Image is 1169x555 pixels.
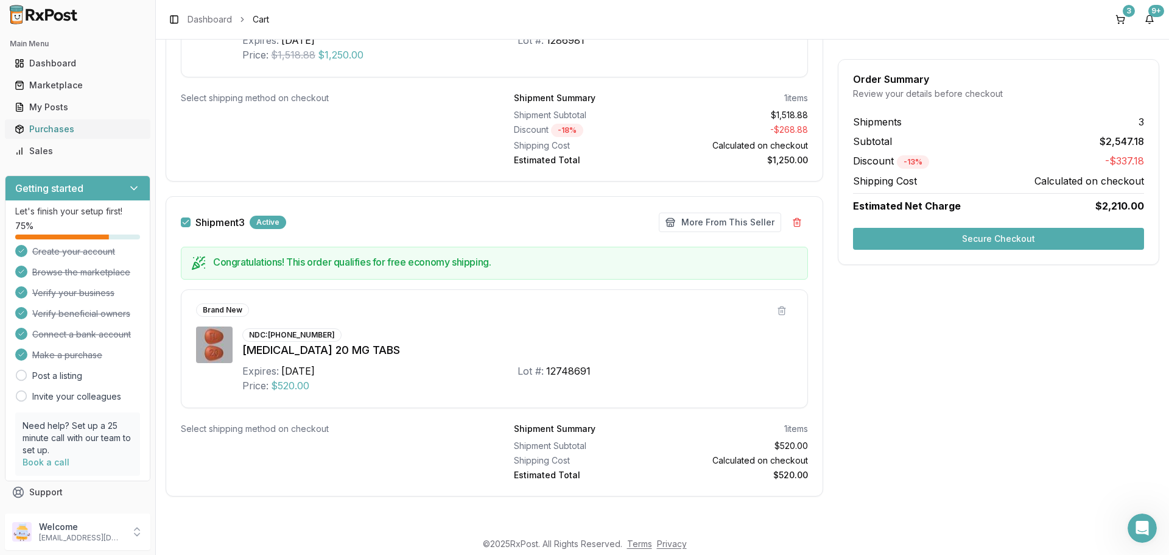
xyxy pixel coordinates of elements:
div: [DATE] [281,33,315,48]
span: Cart [253,13,269,26]
div: 9+ [1148,5,1164,17]
span: -$337.18 [1105,154,1144,169]
span: Shipments [853,115,902,129]
div: NDC: [PHONE_NUMBER] [242,328,342,342]
div: Estimated Total [514,154,656,166]
div: Select shipping method on checkout [181,92,475,104]
button: 9+ [1140,10,1159,29]
div: Shipment Subtotal [514,109,656,121]
div: Calculated on checkout [666,454,809,467]
div: Dashboard [15,57,141,69]
span: Feedback [29,508,71,520]
p: Need help? Set up a 25 minute call with our team to set up. [23,420,133,456]
button: Secure Checkout [853,228,1144,250]
span: $2,210.00 [1095,199,1144,213]
div: My Posts [15,101,141,113]
div: Price: [242,378,269,393]
button: Marketplace [5,76,150,95]
p: Let's finish your setup first! [15,205,140,217]
div: Shipping Cost [514,140,656,152]
iframe: Intercom live chat [1128,514,1157,543]
div: Shipment Summary [514,423,595,435]
span: 75 % [15,220,33,232]
div: Lot #: [518,364,544,378]
div: Brand New [196,303,249,317]
div: Purchases [15,123,141,135]
div: 1286981 [546,33,584,48]
a: Sales [10,140,146,162]
span: Estimated Net Charge [853,200,961,212]
span: Connect a bank account [32,328,131,341]
h2: Main Menu [10,39,146,49]
div: Marketplace [15,79,141,91]
div: Sales [15,145,141,157]
div: Select shipping method on checkout [181,423,475,435]
span: $2,547.18 [1100,134,1144,149]
span: Browse the marketplace [32,266,130,278]
button: Sales [5,141,150,161]
div: - 13 % [897,155,929,169]
div: 3 [1123,5,1135,17]
span: Verify beneficial owners [32,308,130,320]
div: - 18 % [551,124,583,137]
div: 1 items [784,92,808,104]
h3: Getting started [15,181,83,196]
div: $1,518.88 [666,109,809,121]
span: Subtotal [853,134,892,149]
a: Purchases [10,118,146,140]
div: $520.00 [666,469,809,481]
a: Book a call [23,457,69,467]
a: 3 [1111,10,1130,29]
a: Post a listing [32,370,82,382]
img: User avatar [12,522,32,542]
span: $520.00 [271,378,309,393]
div: Expires: [242,364,279,378]
button: Support [5,481,150,503]
div: Calculated on checkout [666,140,809,152]
a: Terms [627,539,652,549]
p: Welcome [39,521,124,533]
span: 3 [1139,115,1144,129]
div: 12748691 [546,364,591,378]
div: Price: [242,48,269,62]
button: Dashboard [5,54,150,73]
div: Lot #: [518,33,544,48]
nav: breadcrumb [188,13,269,26]
img: RxPost Logo [5,5,83,24]
a: My Posts [10,96,146,118]
div: [MEDICAL_DATA] 20 MG TABS [242,342,793,359]
label: Shipment 3 [195,217,245,227]
button: Purchases [5,119,150,139]
a: Privacy [657,539,687,549]
p: [EMAIL_ADDRESS][DOMAIN_NAME] [39,533,124,543]
div: $520.00 [666,440,809,452]
div: Shipping Cost [514,454,656,467]
div: Active [250,216,286,229]
button: My Posts [5,97,150,117]
span: Discount [853,155,929,167]
a: Marketplace [10,74,146,96]
a: Dashboard [10,52,146,74]
div: Shipment Subtotal [514,440,656,452]
span: $1,518.88 [271,48,315,62]
button: More From This Seller [659,213,781,232]
div: Estimated Total [514,469,656,481]
span: Shipping Cost [853,174,917,188]
img: Trintellix 20 MG TABS [196,327,233,363]
div: Shipment Summary [514,92,595,104]
span: Verify your business [32,287,114,299]
div: 1 items [784,423,808,435]
a: Dashboard [188,13,232,26]
div: Review your details before checkout [853,88,1144,100]
div: - $268.88 [666,124,809,137]
span: Create your account [32,246,115,258]
h5: Congratulations! This order qualifies for free economy shipping. [213,257,798,267]
span: Make a purchase [32,349,102,361]
span: Calculated on checkout [1034,174,1144,188]
span: $1,250.00 [318,48,363,62]
div: Order Summary [853,74,1144,84]
a: Invite your colleagues [32,391,121,403]
div: [DATE] [281,364,315,378]
div: Discount [514,124,656,137]
div: Expires: [242,33,279,48]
